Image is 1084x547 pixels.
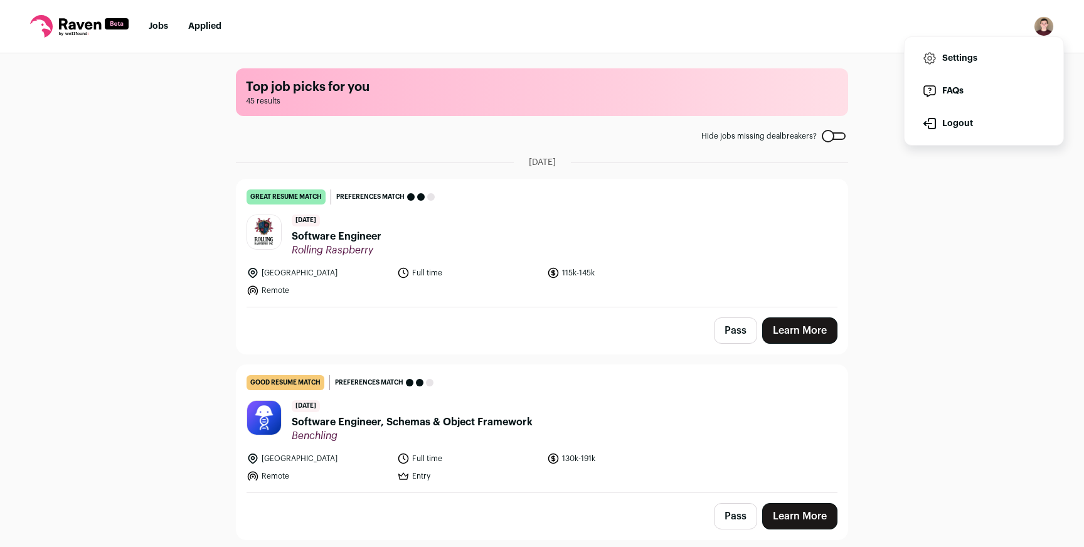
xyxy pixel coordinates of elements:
a: great resume match Preferences match [DATE] Software Engineer Rolling Raspberry [GEOGRAPHIC_DATA]... [236,179,848,307]
button: Pass [714,503,757,529]
li: 115k-145k [547,267,690,279]
span: [DATE] [529,156,556,169]
div: good resume match [247,375,324,390]
li: Remote [247,284,390,297]
a: FAQs [915,76,1053,106]
img: ac6311cf31b12f3fc48ae8d61efa3433e258b1140f1dc0a881d237195b3c50bd.jpg [247,401,281,435]
span: Software Engineer [292,229,381,244]
img: 18339906-medium_jpg [1034,16,1054,36]
button: Pass [714,317,757,344]
span: Rolling Raspberry [292,244,381,257]
span: [DATE] [292,215,320,226]
a: Learn More [762,503,837,529]
li: Full time [397,452,540,465]
span: Benchling [292,430,533,442]
li: [GEOGRAPHIC_DATA] [247,452,390,465]
span: [DATE] [292,400,320,412]
h1: Top job picks for you [246,78,838,96]
span: Software Engineer, Schemas & Object Framework [292,415,533,430]
button: Open dropdown [1034,16,1054,36]
li: [GEOGRAPHIC_DATA] [247,267,390,279]
li: Entry [397,470,540,482]
span: 45 results [246,96,838,106]
li: Full time [397,267,540,279]
span: Hide jobs missing dealbreakers? [701,131,817,141]
div: great resume match [247,189,326,204]
span: Preferences match [336,191,405,203]
li: Remote [247,470,390,482]
a: Learn More [762,317,837,344]
a: good resume match Preferences match [DATE] Software Engineer, Schemas & Object Framework Benchlin... [236,365,848,492]
li: 130k-191k [547,452,690,465]
a: Settings [915,43,1053,73]
img: 10f202bb582634472353da5a4088f2f231766543d4452959a4b9b3acbe02fc58.jpg [247,215,281,249]
button: Logout [915,109,1053,139]
a: Applied [188,22,221,31]
span: Preferences match [335,376,403,389]
a: Jobs [149,22,168,31]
